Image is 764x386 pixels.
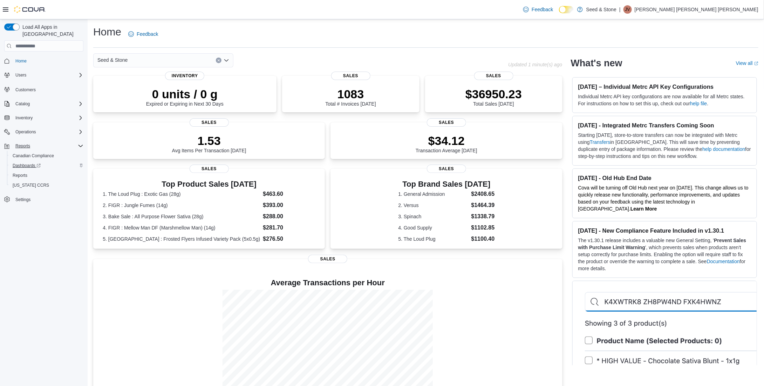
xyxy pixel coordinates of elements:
[263,235,315,243] dd: $276.50
[398,213,468,220] dt: 3. Spinach
[398,191,468,198] dt: 1. General Admission
[586,5,616,14] p: Seed & Stone
[578,185,749,212] span: Cova will be turning off Old Hub next year on [DATE]. This change allows us to quickly release ne...
[427,165,466,173] span: Sales
[10,181,83,189] span: Washington CCRS
[623,5,632,14] div: Joao Victor Marques Pacheco
[263,190,315,198] dd: $463.60
[137,31,158,38] span: Feedback
[10,171,83,180] span: Reports
[1,141,86,151] button: Reports
[13,142,33,150] button: Reports
[13,142,83,150] span: Reports
[15,143,30,149] span: Reports
[165,72,204,80] span: Inventory
[103,191,260,198] dt: 1. The Loud Plug : Exotic Gas (28g)
[416,134,477,148] p: $34.12
[263,224,315,232] dd: $281.70
[15,72,26,78] span: Users
[398,235,468,242] dt: 5. The Loud Plug
[625,5,630,14] span: JV
[10,171,30,180] a: Reports
[263,212,315,221] dd: $288.00
[93,25,121,39] h1: Home
[15,101,30,107] span: Catalog
[20,24,83,38] span: Load All Apps in [GEOGRAPHIC_DATA]
[125,27,161,41] a: Feedback
[578,93,751,107] p: Individual Metrc API key configurations are now available for all Metrc states. For instructions ...
[532,6,553,13] span: Feedback
[4,53,83,223] nav: Complex example
[630,206,657,212] a: Learn More
[331,72,370,80] span: Sales
[471,235,495,243] dd: $1100.40
[103,213,260,220] dt: 3. Bake Sale : All Purpose Flower Sativa (28g)
[1,194,86,205] button: Settings
[172,134,246,153] div: Avg Items Per Transaction [DATE]
[15,87,36,93] span: Customers
[508,62,562,67] p: Updated 1 minute(s) ago
[1,127,86,137] button: Operations
[559,6,574,13] input: Dark Mode
[465,87,522,101] p: $36950.23
[7,161,86,171] a: Dashboards
[736,60,758,66] a: View allExternal link
[13,128,83,136] span: Operations
[398,224,468,231] dt: 4. Good Supply
[578,132,751,160] p: Starting [DATE], store-to-store transfers can now be integrated with Metrc using in [GEOGRAPHIC_D...
[13,85,83,94] span: Customers
[190,165,229,173] span: Sales
[10,161,83,170] span: Dashboards
[7,151,86,161] button: Canadian Compliance
[578,227,751,234] h3: [DATE] - New Compliance Feature Included in v1.30.1
[1,56,86,66] button: Home
[103,202,260,209] dt: 2. FIGR : Jungle Fumes (14g)
[10,152,57,160] a: Canadian Compliance
[619,5,621,14] p: |
[13,195,83,204] span: Settings
[216,58,221,63] button: Clear input
[13,100,83,108] span: Catalog
[13,195,33,204] a: Settings
[416,134,477,153] div: Transaction Average [DATE]
[103,224,260,231] dt: 4. FIGR : Mellow Man DF (Marshmellow Man) (14g)
[13,114,35,122] button: Inventory
[14,6,46,13] img: Cova
[571,58,622,69] h2: What's new
[10,161,43,170] a: Dashboards
[13,71,83,79] span: Users
[190,118,229,127] span: Sales
[465,87,522,107] div: Total Sales [DATE]
[224,58,229,63] button: Open list of options
[10,152,83,160] span: Canadian Compliance
[325,87,376,101] p: 1083
[578,237,751,272] p: The v1.30.1 release includes a valuable new General Setting, ' ', which prevents sales when produ...
[13,100,33,108] button: Catalog
[471,224,495,232] dd: $1102.85
[13,114,83,122] span: Inventory
[13,153,54,159] span: Canadian Compliance
[702,146,745,152] a: help documentation
[1,70,86,80] button: Users
[7,171,86,180] button: Reports
[398,202,468,209] dt: 2. Versus
[474,72,513,80] span: Sales
[13,182,49,188] span: [US_STATE] CCRS
[398,180,494,188] h3: Top Brand Sales [DATE]
[1,113,86,123] button: Inventory
[325,87,376,107] div: Total # Invoices [DATE]
[690,101,707,106] a: help file
[263,201,315,209] dd: $393.00
[471,201,495,209] dd: $1464.39
[1,99,86,109] button: Catalog
[146,87,224,101] p: 0 units / 0 g
[103,235,260,242] dt: 5. [GEOGRAPHIC_DATA] : Frosted Flyers Infused Variety Pack (5x0.5g)
[10,181,52,189] a: [US_STATE] CCRS
[13,57,29,65] a: Home
[15,197,30,202] span: Settings
[427,118,466,127] span: Sales
[471,212,495,221] dd: $1338.79
[103,180,315,188] h3: Top Product Sales [DATE]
